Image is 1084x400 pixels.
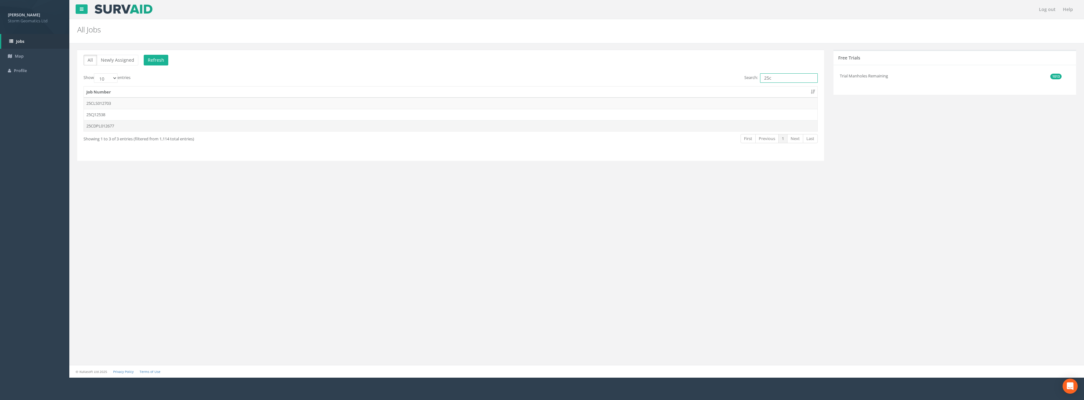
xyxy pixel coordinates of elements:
[77,25,908,34] h2: All Jobs
[840,70,1062,82] li: Trial Manholes Remaining
[760,73,818,83] input: Search:
[76,369,107,374] small: © Kullasoft Ltd 2025
[838,55,860,60] h5: Free Trials
[8,18,61,24] span: Storm Geomatics Ltd
[741,134,756,143] a: First
[1,34,69,49] a: Jobs
[778,134,787,143] a: 1
[97,55,138,65] button: Newly Assigned
[84,73,130,83] label: Show entries
[84,120,817,132] td: 25CDPL012677
[16,38,24,44] span: Jobs
[8,10,61,24] a: [PERSON_NAME] Storm Geomatics Ltd
[1050,74,1062,79] span: 1013
[8,12,40,18] strong: [PERSON_NAME]
[140,369,160,374] a: Terms of Use
[84,133,384,142] div: Showing 1 to 3 of 3 entries (filtered from 1,114 total entries)
[1063,379,1078,394] div: Open Intercom Messenger
[84,55,97,65] button: All
[14,68,27,73] span: Profile
[84,109,817,120] td: 25CJ12538
[744,73,818,83] label: Search:
[755,134,779,143] a: Previous
[84,98,817,109] td: 25CLS012703
[94,73,118,83] select: Showentries
[787,134,803,143] a: Next
[144,55,168,65] button: Refresh
[113,369,134,374] a: Privacy Policy
[15,53,24,59] span: Map
[84,87,817,98] th: Job Number: activate to sort column ascending
[803,134,818,143] a: Last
